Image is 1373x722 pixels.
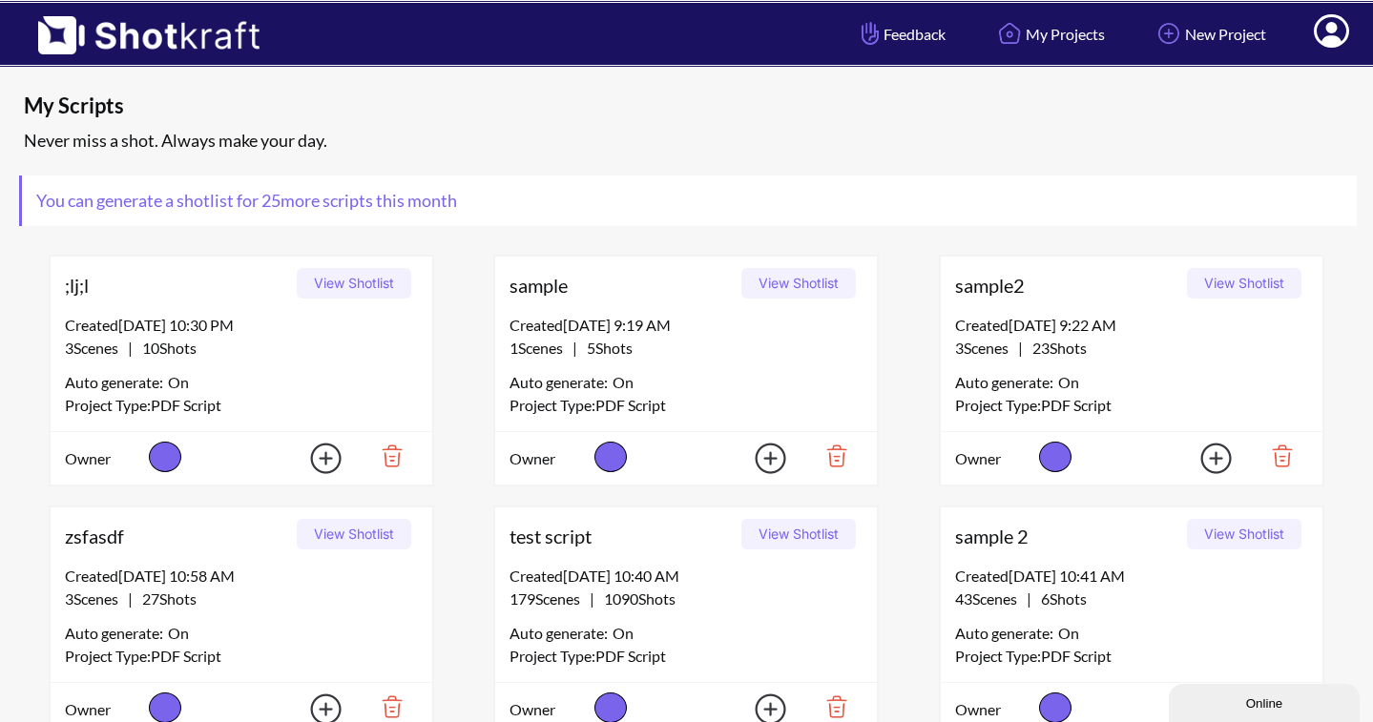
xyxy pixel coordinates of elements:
[510,394,863,417] div: Project Type: PDF Script
[725,437,792,480] img: Add Icon
[1153,17,1185,50] img: Add Icon
[65,337,197,360] span: |
[955,271,1180,299] span: sample2
[510,589,590,608] span: 179 Scenes
[955,589,1027,608] span: 43 Scenes
[1187,268,1301,299] button: View Shotlist
[65,522,290,550] span: zsfasdf
[510,622,613,645] span: Auto generate:
[1138,9,1280,59] a: New Project
[65,314,418,337] div: Created [DATE] 10:30 PM
[510,645,863,668] div: Project Type: PDF Script
[65,622,168,645] span: Auto generate:
[510,371,613,394] span: Auto generate:
[352,440,418,472] img: Trash Icon
[510,339,572,357] span: 1 Scenes
[1023,339,1087,357] span: 23 Shots
[65,589,128,608] span: 3 Scenes
[1169,680,1363,722] iframe: chat widget
[613,371,634,394] span: On
[22,175,471,226] span: You can generate a shotlist for
[857,17,884,50] img: Hand Icon
[297,519,411,549] button: View Shotlist
[24,92,1025,120] span: My Scripts
[65,339,128,357] span: 3 Scenes
[510,337,633,360] span: |
[577,339,633,357] span: 5 Shots
[297,268,411,299] button: View Shotlist
[65,447,144,470] span: Owner
[510,698,589,721] span: Owner
[979,9,1119,59] a: My Projects
[955,588,1087,610] span: |
[510,565,863,588] div: Created [DATE] 10:40 AM
[65,371,168,394] span: Auto generate:
[65,565,418,588] div: Created [DATE] 10:58 AM
[133,589,197,608] span: 27 Shots
[1031,589,1087,608] span: 6 Shots
[955,394,1308,417] div: Project Type: PDF Script
[133,339,197,357] span: 10 Shots
[1058,622,1079,645] span: On
[65,588,197,610] span: |
[19,125,1363,156] div: Never miss a shot. Always make your day.
[955,622,1058,645] span: Auto generate:
[955,314,1308,337] div: Created [DATE] 9:22 AM
[955,339,1018,357] span: 3 Scenes
[65,645,418,668] div: Project Type: PDF Script
[510,588,676,610] span: |
[741,268,856,299] button: View Shotlist
[955,371,1058,394] span: Auto generate:
[993,17,1026,50] img: Home Icon
[168,371,189,394] span: On
[955,337,1087,360] span: |
[510,522,735,550] span: test script
[955,522,1180,550] span: sample 2
[510,314,863,337] div: Created [DATE] 9:19 AM
[510,447,589,470] span: Owner
[955,698,1034,721] span: Owner
[281,437,347,480] img: Add Icon
[741,519,856,549] button: View Shotlist
[168,622,189,645] span: On
[65,698,144,721] span: Owner
[613,622,634,645] span: On
[510,271,735,299] span: sample
[594,589,676,608] span: 1090 Shots
[65,271,290,299] span: ;lj;l
[259,190,457,211] span: 25 more scripts this month
[955,565,1308,588] div: Created [DATE] 10:41 AM
[857,23,946,45] span: Feedback
[1058,371,1079,394] span: On
[1171,437,1238,480] img: Add Icon
[797,440,863,472] img: Trash Icon
[1242,440,1308,472] img: Trash Icon
[955,645,1308,668] div: Project Type: PDF Script
[1187,519,1301,549] button: View Shotlist
[65,394,418,417] div: Project Type: PDF Script
[955,447,1034,470] span: Owner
